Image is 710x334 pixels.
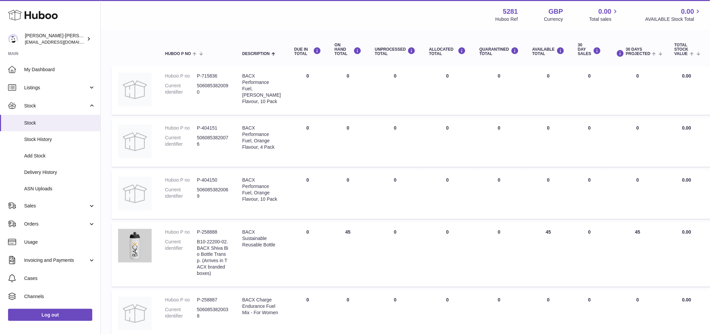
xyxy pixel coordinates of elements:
[608,170,668,219] td: 0
[682,297,691,302] span: 0.00
[368,66,422,115] td: 0
[578,43,601,56] div: 30 DAY SALES
[288,170,328,219] td: 0
[526,118,571,167] td: 0
[328,222,368,287] td: 45
[532,47,565,56] div: AVAILABLE Total
[165,52,191,56] span: Huboo P no
[328,66,368,115] td: 0
[571,66,608,115] td: 0
[118,177,152,210] img: product image
[498,177,501,183] span: 0
[328,170,368,219] td: 0
[197,73,229,79] dd: P-715836
[549,7,563,16] strong: GBP
[197,239,229,277] dd: B10-22200-02. BACX Shiva Bio Bottle Transp. (Arrives in TACX branded boxes)
[242,229,281,248] div: BACX Sustainable Reusable Bottle
[197,187,229,199] dd: 5060853820069
[25,33,85,45] div: [PERSON_NAME]-[PERSON_NAME]
[197,306,229,319] dd: 5060853820038
[368,170,422,219] td: 0
[118,297,152,330] img: product image
[368,118,422,167] td: 0
[242,73,281,104] div: BACX Performance Fuel, [PERSON_NAME] Flavour, 10 Pack
[24,239,95,245] span: Usage
[422,66,473,115] td: 0
[242,52,270,56] span: Description
[544,16,563,22] div: Currency
[682,177,691,183] span: 0.00
[242,177,281,202] div: BACX Performance Fuel, Orange Flavour, 10 Pack
[24,136,95,143] span: Stock History
[25,39,99,45] span: [EMAIL_ADDRESS][DOMAIN_NAME]
[24,257,88,264] span: Invoicing and Payments
[503,7,518,16] strong: 5281
[165,125,197,131] dt: Huboo P no
[681,7,694,16] span: 0.00
[165,229,197,235] dt: Huboo P no
[498,125,501,131] span: 0
[288,66,328,115] td: 0
[571,170,608,219] td: 0
[608,222,668,287] td: 45
[526,170,571,219] td: 0
[24,203,88,209] span: Sales
[197,83,229,95] dd: 5060853820090
[242,125,281,150] div: BACX Performance Fuel, Orange Flavour, 4 Pack
[24,186,95,192] span: ASN Uploads
[288,118,328,167] td: 0
[571,222,608,287] td: 0
[24,120,95,126] span: Stock
[8,34,18,44] img: internalAdmin-5281@internal.huboo.com
[24,169,95,176] span: Delivery History
[645,16,702,22] span: AVAILABLE Stock Total
[8,309,92,321] a: Log out
[571,118,608,167] td: 0
[165,239,197,277] dt: Current identifier
[24,85,88,91] span: Listings
[165,73,197,79] dt: Huboo P no
[24,153,95,159] span: Add Stock
[608,118,668,167] td: 0
[674,43,689,56] span: Total stock value
[479,47,519,56] div: QUARANTINED Total
[589,16,619,22] span: Total sales
[429,47,466,56] div: ALLOCATED Total
[422,118,473,167] td: 0
[335,43,361,56] div: ON HAND Total
[498,229,501,235] span: 0
[197,229,229,235] dd: P-258888
[165,135,197,147] dt: Current identifier
[682,229,691,235] span: 0.00
[375,47,416,56] div: UNPROCESSED Total
[118,73,152,106] img: product image
[165,187,197,199] dt: Current identifier
[682,125,691,131] span: 0.00
[165,177,197,183] dt: Huboo P no
[24,66,95,73] span: My Dashboard
[422,222,473,287] td: 0
[24,103,88,109] span: Stock
[197,125,229,131] dd: P-404151
[589,7,619,22] a: 0.00 Total sales
[682,73,691,79] span: 0.00
[118,125,152,158] img: product image
[526,66,571,115] td: 0
[294,47,321,56] div: DUE IN TOTAL
[599,7,612,16] span: 0.00
[422,170,473,219] td: 0
[24,275,95,282] span: Cases
[197,297,229,303] dd: P-258887
[24,221,88,227] span: Orders
[496,16,518,22] div: Huboo Ref
[165,297,197,303] dt: Huboo P no
[118,229,152,263] img: product image
[368,222,422,287] td: 0
[288,222,328,287] td: 0
[645,7,702,22] a: 0.00 AVAILABLE Stock Total
[165,83,197,95] dt: Current identifier
[498,297,501,302] span: 0
[526,222,571,287] td: 45
[242,297,281,316] div: BACX Charge Endurance Fuel Mix - For Women
[165,306,197,319] dt: Current identifier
